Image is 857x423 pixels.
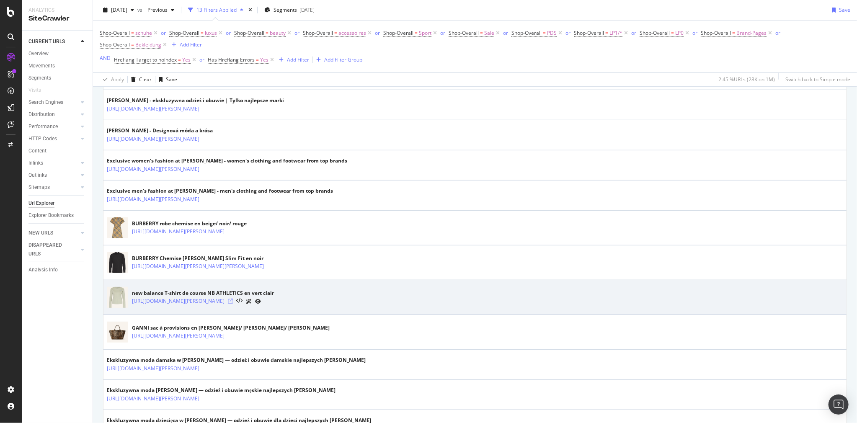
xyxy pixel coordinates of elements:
[338,27,366,39] span: accessoires
[28,86,41,95] div: Visits
[100,54,111,62] div: AND
[631,29,636,37] button: or
[28,171,78,180] a: Outlinks
[139,76,152,83] div: Clear
[155,73,177,86] button: Save
[28,159,78,168] a: Inlinks
[107,214,128,242] img: main image
[28,134,78,143] a: HTTP Codes
[28,98,78,107] a: Search Engines
[185,3,247,17] button: 13 Filters Applied
[107,157,347,165] div: Exclusive women's fashion at [PERSON_NAME] - women's clothing and footwear from top brands
[383,29,413,36] span: Shop-Overall
[107,127,236,134] div: [PERSON_NAME] - Designová móda a krása
[503,29,508,36] div: or
[375,29,380,37] button: or
[28,86,49,95] a: Visits
[543,29,546,36] span: =
[565,29,570,37] button: or
[28,122,58,131] div: Performance
[182,54,191,66] span: Yes
[28,49,87,58] a: Overview
[161,29,166,36] div: or
[144,6,168,13] span: Previous
[100,3,137,17] button: [DATE]
[294,29,299,36] div: or
[574,29,604,36] span: Shop-Overall
[28,14,86,23] div: SiteCrawler
[299,6,315,13] div: [DATE]
[132,262,264,271] a: [URL][DOMAIN_NAME][PERSON_NAME][PERSON_NAME]
[775,29,780,36] div: or
[201,29,204,36] span: =
[247,6,254,14] div: times
[178,56,181,63] span: =
[732,29,735,36] span: =
[28,37,78,46] a: CURRENT URLS
[415,29,418,36] span: =
[132,255,300,262] div: BURBERRY Chemise [PERSON_NAME] Slim Fit en noir
[208,56,255,63] span: Has Hreflang Errors
[829,395,849,415] div: Open Intercom Messenger
[609,27,622,39] span: LP1/*
[274,6,297,13] span: Segments
[28,183,50,192] div: Sitemaps
[671,29,674,36] span: =
[692,29,697,37] button: or
[28,110,78,119] a: Distribution
[28,171,47,180] div: Outlinks
[228,299,233,304] a: Visit Online Page
[107,165,199,173] a: [URL][DOMAIN_NAME][PERSON_NAME]
[294,29,299,37] button: or
[28,122,78,131] a: Performance
[324,56,362,63] div: Add Filter Group
[718,76,775,83] div: 2.45 % URLs ( 28K on 1M )
[28,211,74,220] div: Explorer Bookmarks
[260,54,268,66] span: Yes
[270,27,286,39] span: beauty
[256,56,259,63] span: =
[199,56,204,64] button: or
[132,332,225,340] a: [URL][DOMAIN_NAME][PERSON_NAME]
[28,62,55,70] div: Movements
[107,105,199,113] a: [URL][DOMAIN_NAME][PERSON_NAME]
[287,56,309,63] div: Add Filter
[107,387,336,394] div: Ekskluzywna moda [PERSON_NAME] — odzież i obuwie męskie najlepszych [PERSON_NAME]
[375,29,380,36] div: or
[132,227,225,236] a: [URL][DOMAIN_NAME][PERSON_NAME]
[107,356,366,364] div: Ekskluzywna moda damska w [PERSON_NAME] — odzież i obuwie damskie najlepszych [PERSON_NAME]
[107,318,128,346] img: main image
[131,29,134,36] span: =
[137,6,144,13] span: vs
[28,229,78,237] a: NEW URLS
[28,7,86,14] div: Analytics
[28,241,71,258] div: DISAPPEARED URLS
[107,283,128,312] img: main image
[111,76,124,83] div: Apply
[736,27,767,39] span: Brand-Pages
[28,62,87,70] a: Movements
[640,29,670,36] span: Shop-Overall
[114,56,177,63] span: Hreflang Target to noindex
[480,29,483,36] span: =
[196,6,237,13] div: 13 Filters Applied
[199,56,204,63] div: or
[440,29,445,36] div: or
[107,195,199,204] a: [URL][DOMAIN_NAME][PERSON_NAME]
[829,3,850,17] button: Save
[135,39,161,51] span: Bekleidung
[692,29,697,36] div: or
[782,73,850,86] button: Switch back to Simple mode
[28,147,46,155] div: Content
[28,74,51,83] div: Segments
[107,395,199,403] a: [URL][DOMAIN_NAME][PERSON_NAME]
[440,29,445,37] button: or
[132,220,261,227] div: BURBERRY robe chemise en beige/ noir/ rouge
[775,29,780,37] button: or
[547,27,557,39] span: PDS
[100,29,130,36] span: Shop-Overall
[144,3,178,17] button: Previous
[205,27,217,39] span: luxus
[28,134,57,143] div: HTTP Codes
[28,229,53,237] div: NEW URLS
